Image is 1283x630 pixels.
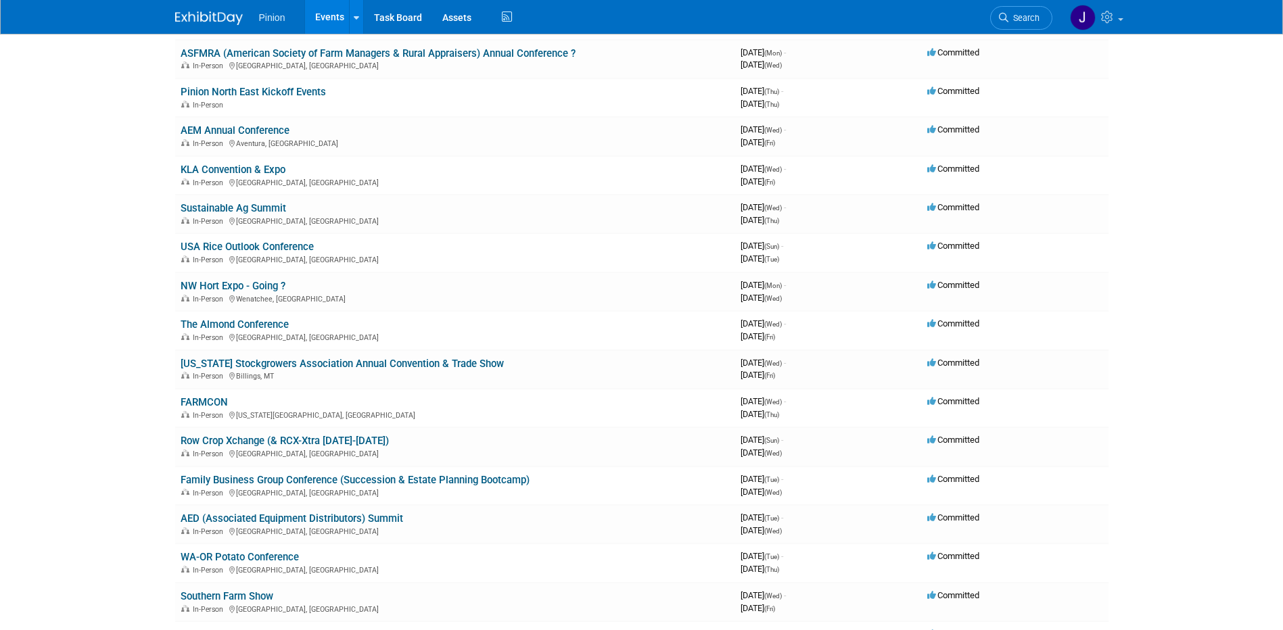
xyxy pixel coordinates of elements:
a: WA-OR Potato Conference [181,551,299,563]
span: [DATE] [741,409,779,419]
div: [GEOGRAPHIC_DATA], [GEOGRAPHIC_DATA] [181,447,730,458]
span: (Thu) [764,217,779,224]
span: (Wed) [764,592,782,600]
span: (Thu) [764,101,779,108]
img: In-Person Event [181,62,189,68]
span: (Sun) [764,437,779,444]
img: In-Person Event [181,527,189,534]
span: [DATE] [741,293,782,303]
span: (Mon) [764,49,782,57]
span: [DATE] [741,202,786,212]
span: (Wed) [764,450,782,457]
span: [DATE] [741,525,782,535]
div: [GEOGRAPHIC_DATA], [GEOGRAPHIC_DATA] [181,603,730,614]
span: [DATE] [741,137,775,147]
span: [DATE] [741,164,786,174]
div: [GEOGRAPHIC_DATA], [GEOGRAPHIC_DATA] [181,176,730,187]
a: NW Hort Expo - Going ? [181,280,285,292]
span: [DATE] [741,215,779,225]
span: (Fri) [764,372,775,379]
span: [DATE] [741,474,783,484]
span: Committed [927,474,979,484]
span: Committed [927,590,979,600]
span: (Thu) [764,411,779,418]
span: (Tue) [764,514,779,522]
span: (Wed) [764,360,782,367]
img: In-Person Event [181,256,189,262]
a: KLA Convention & Expo [181,164,285,176]
span: In-Person [193,450,227,458]
span: [DATE] [741,59,782,70]
span: - [781,241,783,251]
span: [DATE] [741,447,782,458]
span: [DATE] [741,280,786,290]
span: Committed [927,241,979,251]
span: (Fri) [764,605,775,612]
span: Committed [927,124,979,135]
span: In-Person [193,101,227,110]
span: (Tue) [764,256,779,263]
span: [DATE] [741,487,782,497]
a: Sustainable Ag Summit [181,202,286,214]
span: (Tue) [764,476,779,483]
div: [GEOGRAPHIC_DATA], [GEOGRAPHIC_DATA] [181,525,730,536]
img: ExhibitDay [175,11,243,25]
a: Family Business Group Conference (Succession & Estate Planning Bootcamp) [181,474,530,486]
span: - [781,435,783,445]
img: In-Person Event [181,295,189,301]
span: Pinion [259,12,285,23]
span: Committed [927,396,979,406]
img: In-Person Event [181,101,189,107]
span: Committed [927,280,979,290]
img: In-Person Event [181,605,189,612]
span: (Wed) [764,126,782,134]
div: [GEOGRAPHIC_DATA], [GEOGRAPHIC_DATA] [181,564,730,575]
span: (Fri) [764,139,775,147]
span: In-Person [193,178,227,187]
span: (Fri) [764,178,775,186]
img: In-Person Event [181,372,189,379]
span: In-Person [193,489,227,498]
span: In-Person [193,527,227,536]
span: In-Person [193,256,227,264]
span: (Wed) [764,62,782,69]
div: [GEOGRAPHIC_DATA], [GEOGRAPHIC_DATA] [181,215,730,226]
span: (Sun) [764,243,779,250]
span: In-Person [193,333,227,342]
div: [GEOGRAPHIC_DATA], [GEOGRAPHIC_DATA] [181,59,730,70]
div: Wenatchee, [GEOGRAPHIC_DATA] [181,293,730,304]
div: [US_STATE][GEOGRAPHIC_DATA], [GEOGRAPHIC_DATA] [181,409,730,420]
img: In-Person Event [181,178,189,185]
div: [GEOGRAPHIC_DATA], [GEOGRAPHIC_DATA] [181,253,730,264]
span: [DATE] [741,176,775,187]
span: [DATE] [741,358,786,368]
span: - [784,396,786,406]
div: Billings, MT [181,370,730,381]
span: Committed [927,512,979,523]
span: Committed [927,86,979,96]
span: - [784,280,786,290]
a: [US_STATE] Stockgrowers Association Annual Convention & Trade Show [181,358,504,370]
span: - [781,512,783,523]
span: - [784,164,786,174]
span: Committed [927,358,979,368]
span: [DATE] [741,396,786,406]
img: In-Person Event [181,411,189,418]
span: Search [1008,13,1040,23]
span: [DATE] [741,47,786,57]
span: [DATE] [741,318,786,329]
span: In-Person [193,566,227,575]
span: Committed [927,164,979,174]
span: Committed [927,47,979,57]
span: (Mon) [764,282,782,289]
span: (Wed) [764,527,782,535]
img: In-Person Event [181,139,189,146]
span: [DATE] [741,435,783,445]
img: In-Person Event [181,489,189,495]
img: Jennifer Plumisto [1070,5,1096,30]
span: (Fri) [764,333,775,341]
span: - [784,202,786,212]
span: - [784,590,786,600]
span: [DATE] [741,370,775,380]
span: [DATE] [741,590,786,600]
